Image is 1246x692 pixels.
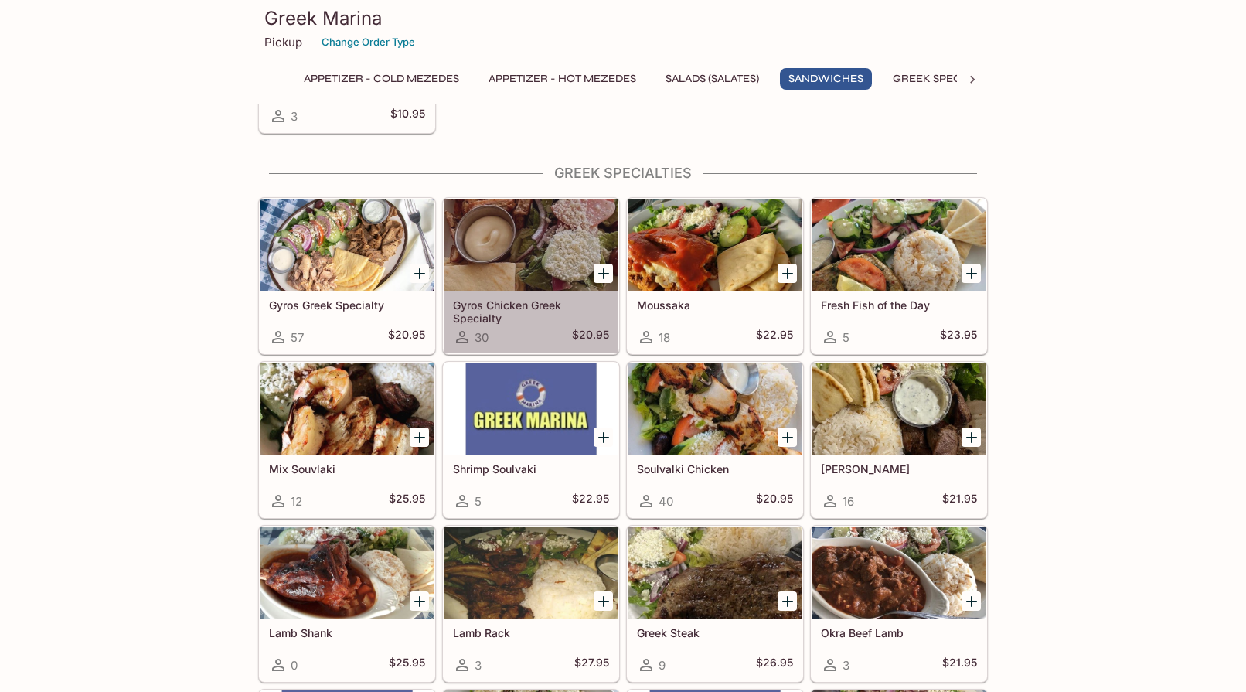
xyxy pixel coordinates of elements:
button: Appetizer - Hot Mezedes [480,68,645,90]
a: Shrimp Soulvaki5$22.95 [443,362,619,518]
span: 3 [843,658,849,673]
button: Appetizer - Cold Mezedes [295,68,468,90]
button: Salads (Salates) [657,68,768,90]
div: Lamb Rack [444,527,618,619]
h5: $20.95 [756,492,793,510]
h5: $20.95 [572,328,609,346]
h5: $22.95 [572,492,609,510]
h5: [PERSON_NAME] [821,462,977,476]
div: Greek Steak [628,527,802,619]
a: Gyros Greek Specialty57$20.95 [259,198,435,354]
h5: $10.95 [390,107,425,125]
button: Add Gyros Greek Specialty [410,264,429,283]
span: 3 [475,658,482,673]
h5: $20.95 [388,328,425,346]
h5: Mix Souvlaki [269,462,425,476]
span: 5 [843,330,849,345]
h5: Okra Beef Lamb [821,626,977,639]
a: Fresh Fish of the Day5$23.95 [811,198,987,354]
h5: $23.95 [940,328,977,346]
a: Lamb Shank0$25.95 [259,526,435,682]
a: [PERSON_NAME]16$21.95 [811,362,987,518]
h5: Fresh Fish of the Day [821,298,977,312]
div: Souvlaki Lamb [812,363,986,455]
div: Lamb Shank [260,527,434,619]
span: 5 [475,494,482,509]
button: Add Lamb Rack [594,591,613,611]
h5: Lamb Shank [269,626,425,639]
h5: $21.95 [942,492,977,510]
button: Add Moussaka [778,264,797,283]
button: Add Fresh Fish of the Day [962,264,981,283]
span: 40 [659,494,673,509]
span: 57 [291,330,304,345]
span: 12 [291,494,302,509]
div: Gyros Chicken Greek Specialty [444,199,618,291]
h5: $27.95 [574,656,609,674]
h4: Greek Specialties [258,165,988,182]
a: Mix Souvlaki12$25.95 [259,362,435,518]
h5: Lamb Rack [453,626,609,639]
button: Change Order Type [315,30,422,54]
a: Greek Steak9$26.95 [627,526,803,682]
button: Add Souvlaki Lamb [962,428,981,447]
h5: Shrimp Soulvaki [453,462,609,476]
span: 18 [659,330,670,345]
h3: Greek Marina [264,6,982,30]
button: Greek Specialties [884,68,1008,90]
div: Gyros Greek Specialty [260,199,434,291]
div: Shrimp Soulvaki [444,363,618,455]
h5: Gyros Greek Specialty [269,298,425,312]
h5: Soulvalki Chicken [637,462,793,476]
button: Add Lamb Shank [410,591,429,611]
button: Add Greek Steak [778,591,797,611]
div: Okra Beef Lamb [812,527,986,619]
h5: $25.95 [389,492,425,510]
p: Pickup [264,35,302,49]
h5: $21.95 [942,656,977,674]
h5: $22.95 [756,328,793,346]
div: Fresh Fish of the Day [812,199,986,291]
span: 9 [659,658,666,673]
h5: Gyros Chicken Greek Specialty [453,298,609,324]
button: Add Shrimp Soulvaki [594,428,613,447]
h5: Greek Steak [637,626,793,639]
a: Okra Beef Lamb3$21.95 [811,526,987,682]
a: Lamb Rack3$27.95 [443,526,619,682]
span: 3 [291,109,298,124]
h5: $25.95 [389,656,425,674]
div: Mix Souvlaki [260,363,434,455]
button: Add Okra Beef Lamb [962,591,981,611]
div: Soulvalki Chicken [628,363,802,455]
span: 30 [475,330,489,345]
button: Add Soulvalki Chicken [778,428,797,447]
div: Moussaka [628,199,802,291]
button: Add Mix Souvlaki [410,428,429,447]
h5: Moussaka [637,298,793,312]
span: 16 [843,494,854,509]
a: Soulvalki Chicken40$20.95 [627,362,803,518]
a: Moussaka18$22.95 [627,198,803,354]
button: Sandwiches [780,68,872,90]
span: 0 [291,658,298,673]
a: Gyros Chicken Greek Specialty30$20.95 [443,198,619,354]
button: Add Gyros Chicken Greek Specialty [594,264,613,283]
h5: $26.95 [756,656,793,674]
